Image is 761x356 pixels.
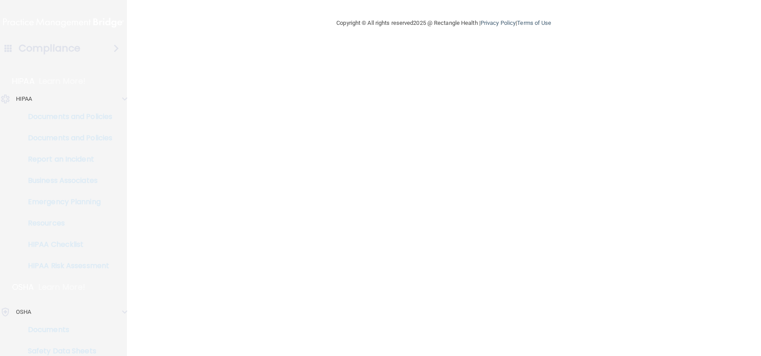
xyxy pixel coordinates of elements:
[6,176,127,185] p: Business Associates
[39,76,86,87] p: Learn More!
[6,347,127,356] p: Safety Data Sheets
[6,155,127,164] p: Report an Incident
[6,112,127,121] p: Documents and Policies
[6,325,127,334] p: Documents
[12,282,34,293] p: OSHA
[6,198,127,206] p: Emergency Planning
[16,307,31,317] p: OSHA
[517,20,551,26] a: Terms of Use
[6,240,127,249] p: HIPAA Checklist
[3,14,124,32] img: PMB logo
[282,9,606,37] div: Copyright © All rights reserved 2025 @ Rectangle Health | |
[6,219,127,228] p: Resources
[481,20,516,26] a: Privacy Policy
[39,282,86,293] p: Learn More!
[6,134,127,142] p: Documents and Policies
[12,76,35,87] p: HIPAA
[6,261,127,270] p: HIPAA Risk Assessment
[19,42,80,55] h4: Compliance
[16,94,32,104] p: HIPAA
